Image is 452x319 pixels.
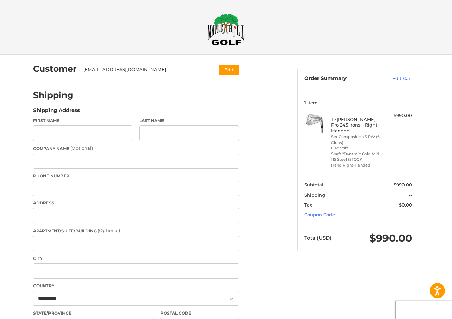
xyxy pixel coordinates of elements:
legend: Shipping Address [33,107,80,118]
span: $990.00 [394,182,412,187]
label: Country [33,283,239,289]
span: Tax [304,202,312,208]
iframe: Google Customer Reviews [396,301,452,319]
h2: Shipping [33,90,73,101]
a: Edit Cart [378,75,412,82]
h4: 1 x [PERSON_NAME] Pro 245 Irons - Right Handed [331,117,383,133]
label: Apartment/Suite/Building [33,227,239,234]
label: Address [33,200,239,206]
h3: Order Summary [304,75,378,82]
h2: Customer [33,64,77,74]
li: Flex Stiff [331,145,383,151]
img: Maple Hill Golf [207,13,245,45]
li: Set Composition 5-PW (6 Clubs) [331,134,383,145]
small: (Optional) [98,228,120,233]
span: $0.00 [399,202,412,208]
div: $990.00 [385,112,412,119]
span: Total (USD) [304,235,331,241]
button: Edit [219,65,239,75]
label: City [33,255,239,262]
label: First Name [33,118,133,124]
label: Phone Number [33,173,239,179]
a: Coupon Code [304,212,335,217]
small: (Optional) [70,145,93,151]
iframe: Gorgias live chat messenger [7,290,81,312]
li: Hand Right-Handed [331,162,383,168]
span: Shipping [304,192,325,198]
span: $990.00 [369,232,412,244]
label: Last Name [139,118,239,124]
label: Company Name [33,145,239,152]
span: -- [409,192,412,198]
span: Subtotal [304,182,323,187]
h3: 1 Item [304,100,412,105]
li: Shaft *Dynamic Gold Mid 115 Steel (STOCK) [331,151,383,162]
div: [EMAIL_ADDRESS][DOMAIN_NAME] [83,66,206,73]
label: Postal Code [160,310,239,316]
label: State/Province [33,310,154,316]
